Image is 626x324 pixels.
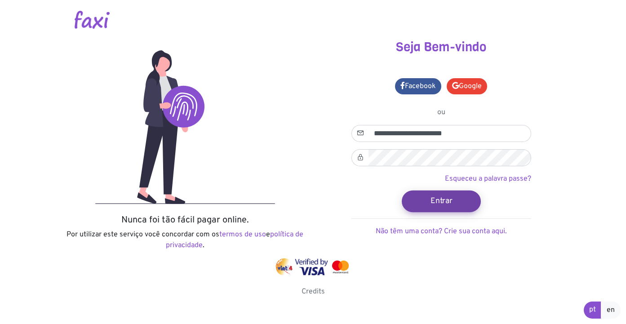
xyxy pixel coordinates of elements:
a: termos de uso [219,230,266,239]
a: Não têm uma conta? Crie sua conta aqui. [376,227,507,236]
h5: Nunca foi tão fácil pagar online. [64,215,306,226]
p: ou [351,107,531,118]
a: Facebook [395,78,441,94]
img: vinti4 [275,258,293,275]
a: en [601,302,621,319]
h3: Seja Bem-vindo [320,40,563,55]
a: Esqueceu a palavra passe? [445,174,531,183]
button: Entrar [402,190,481,212]
p: Por utilizar este serviço você concordar com os e . [64,229,306,251]
img: visa [295,258,329,275]
a: Google [447,78,487,94]
a: Credits [302,287,325,296]
a: pt [584,302,601,319]
img: mastercard [330,258,351,275]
